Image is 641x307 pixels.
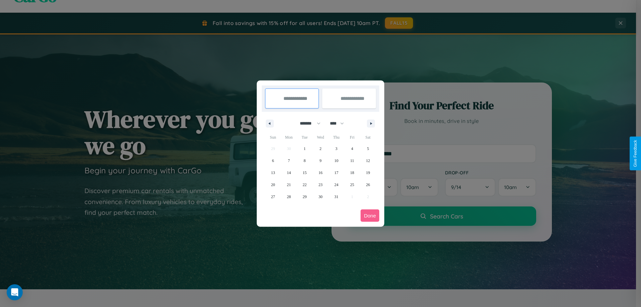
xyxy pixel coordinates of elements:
span: 26 [366,179,370,191]
button: 30 [312,191,328,203]
button: 29 [297,191,312,203]
button: 21 [281,179,296,191]
button: 15 [297,167,312,179]
button: 19 [360,167,376,179]
span: 30 [318,191,323,203]
span: Thu [329,132,344,143]
button: 7 [281,155,296,167]
span: 2 [319,143,322,155]
span: 5 [367,143,369,155]
div: Open Intercom Messenger [7,284,23,300]
button: 13 [265,167,281,179]
button: 10 [329,155,344,167]
button: 20 [265,179,281,191]
span: 3 [335,143,337,155]
span: 21 [287,179,291,191]
span: 9 [319,155,322,167]
button: 9 [312,155,328,167]
span: Tue [297,132,312,143]
span: 25 [350,179,354,191]
span: 11 [350,155,354,167]
button: 22 [297,179,312,191]
span: 18 [350,167,354,179]
button: 12 [360,155,376,167]
button: 2 [312,143,328,155]
button: 16 [312,167,328,179]
span: 15 [303,167,307,179]
span: 14 [287,167,291,179]
button: 26 [360,179,376,191]
span: Sun [265,132,281,143]
button: 25 [344,179,360,191]
button: 14 [281,167,296,179]
span: 12 [366,155,370,167]
button: Done [361,209,379,222]
span: 23 [318,179,323,191]
span: 19 [366,167,370,179]
button: 23 [312,179,328,191]
button: 8 [297,155,312,167]
span: 13 [271,167,275,179]
span: 29 [303,191,307,203]
button: 11 [344,155,360,167]
span: 27 [271,191,275,203]
span: 4 [351,143,353,155]
button: 31 [329,191,344,203]
button: 4 [344,143,360,155]
span: 6 [272,155,274,167]
button: 3 [329,143,344,155]
span: Mon [281,132,296,143]
button: 1 [297,143,312,155]
span: Sat [360,132,376,143]
span: 17 [334,167,338,179]
div: Give Feedback [633,140,638,167]
span: 20 [271,179,275,191]
button: 18 [344,167,360,179]
span: 24 [334,179,338,191]
button: 17 [329,167,344,179]
span: 8 [304,155,306,167]
span: 22 [303,179,307,191]
button: 6 [265,155,281,167]
span: 31 [334,191,338,203]
span: 7 [288,155,290,167]
button: 5 [360,143,376,155]
button: 27 [265,191,281,203]
span: 28 [287,191,291,203]
span: 16 [318,167,323,179]
span: Wed [312,132,328,143]
button: 28 [281,191,296,203]
span: Fri [344,132,360,143]
span: 1 [304,143,306,155]
button: 24 [329,179,344,191]
span: 10 [334,155,338,167]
